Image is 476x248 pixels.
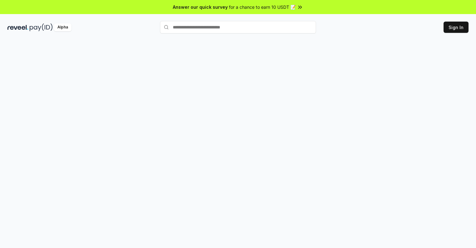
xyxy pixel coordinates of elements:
[7,23,28,31] img: reveel_dark
[54,23,71,31] div: Alpha
[229,4,296,10] span: for a chance to earn 10 USDT 📝
[444,22,469,33] button: Sign In
[173,4,228,10] span: Answer our quick survey
[30,23,53,31] img: pay_id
